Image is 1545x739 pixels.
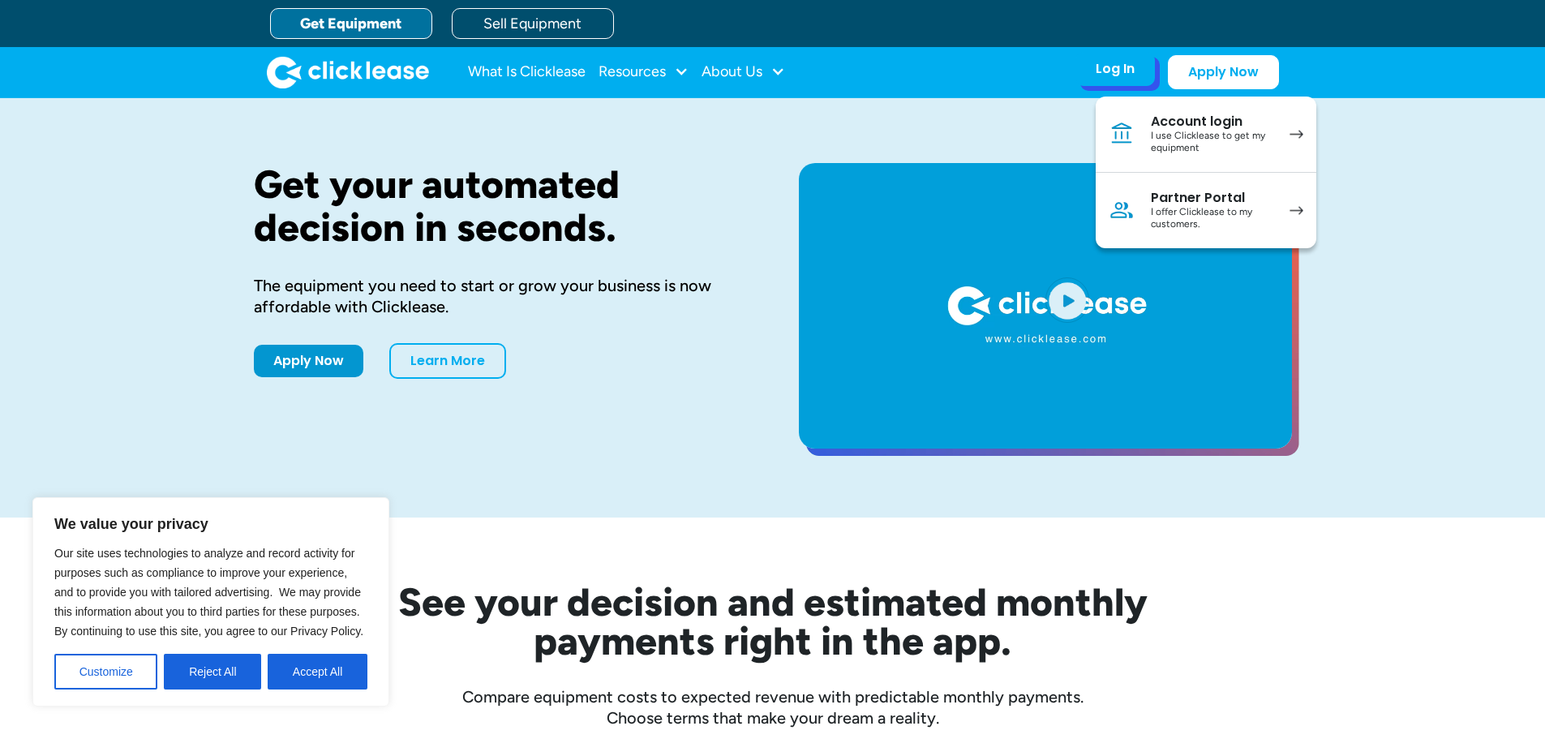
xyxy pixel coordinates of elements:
[268,654,367,690] button: Accept All
[267,56,429,88] a: home
[1290,130,1303,139] img: arrow
[599,56,689,88] div: Resources
[32,497,389,707] div: We value your privacy
[1151,130,1273,155] div: I use Clicklease to get my equipment
[54,654,157,690] button: Customize
[254,686,1292,728] div: Compare equipment costs to expected revenue with predictable monthly payments. Choose terms that ...
[54,547,363,638] span: Our site uses technologies to analyze and record activity for purposes such as compliance to impr...
[319,582,1227,660] h2: See your decision and estimated monthly payments right in the app.
[1096,97,1316,248] nav: Log In
[452,8,614,39] a: Sell Equipment
[54,514,367,534] p: We value your privacy
[1096,61,1135,77] div: Log In
[267,56,429,88] img: Clicklease logo
[1045,277,1089,323] img: Blue play button logo on a light blue circular background
[389,343,506,379] a: Learn More
[1109,197,1135,223] img: Person icon
[1151,114,1273,130] div: Account login
[1290,206,1303,215] img: arrow
[468,56,586,88] a: What Is Clicklease
[702,56,785,88] div: About Us
[1109,121,1135,147] img: Bank icon
[1168,55,1279,89] a: Apply Now
[1151,206,1273,231] div: I offer Clicklease to my customers.
[1096,173,1316,248] a: Partner PortalI offer Clicklease to my customers.
[254,345,363,377] a: Apply Now
[254,163,747,249] h1: Get your automated decision in seconds.
[164,654,261,690] button: Reject All
[1151,190,1273,206] div: Partner Portal
[254,275,747,317] div: The equipment you need to start or grow your business is now affordable with Clicklease.
[1096,97,1316,173] a: Account loginI use Clicklease to get my equipment
[799,163,1292,449] a: open lightbox
[270,8,432,39] a: Get Equipment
